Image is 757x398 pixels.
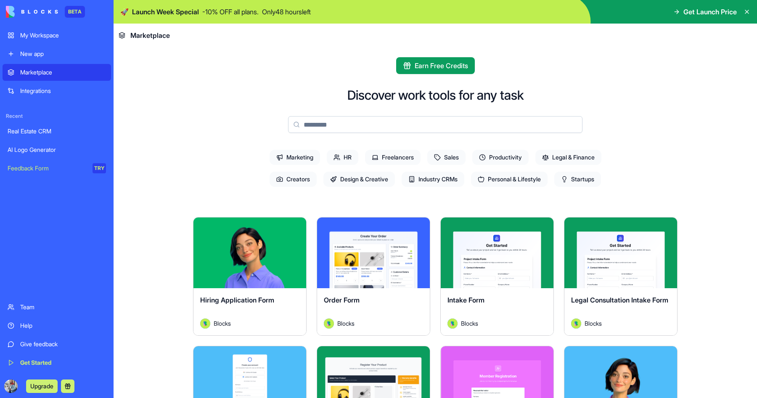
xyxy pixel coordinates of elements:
a: Get Started [3,354,111,371]
div: Team [20,303,106,311]
span: Marketing [270,150,320,165]
span: Personal & Lifestyle [471,172,548,187]
span: Industry CRMs [402,172,464,187]
a: BETA [6,6,85,18]
div: Real Estate CRM [8,127,106,135]
a: Order FormAvatarBlocks [317,217,430,336]
img: Avatar [447,318,458,329]
div: Give feedback [20,340,106,348]
a: Hiring Application FormAvatarBlocks [193,217,307,336]
a: Integrations [3,82,111,99]
div: Integrations [20,87,106,95]
span: Get Launch Price [683,7,737,17]
a: New app [3,45,111,62]
span: Productivity [472,150,529,165]
span: Order Form [324,296,360,304]
h2: Discover work tools for any task [347,88,524,103]
a: Upgrade [26,382,58,390]
p: Only 48 hours left [262,7,311,17]
div: Help [20,321,106,330]
a: Marketplace [3,64,111,81]
div: New app [20,50,106,58]
div: BETA [65,6,85,18]
img: Avatar [200,318,210,329]
div: Get Started [20,358,106,367]
span: Hiring Application Form [200,296,274,304]
a: Feedback FormTRY [3,160,111,177]
div: AI Logo Generator [8,146,106,154]
span: Freelancers [365,150,421,165]
a: Real Estate CRM [3,123,111,140]
a: Intake FormAvatarBlocks [440,217,554,336]
span: Blocks [337,319,355,328]
span: Creators [270,172,317,187]
button: Upgrade [26,379,58,393]
span: Intake Form [447,296,484,304]
div: Feedback Form [8,164,87,172]
span: Sales [427,150,466,165]
a: My Workspace [3,27,111,44]
img: Avatar [324,318,334,329]
a: AI Logo Generator [3,141,111,158]
div: Marketplace [20,68,106,77]
img: logo [6,6,58,18]
span: Blocks [461,319,478,328]
div: My Workspace [20,31,106,40]
span: Legal Consultation Intake Form [571,296,668,304]
span: Marketplace [130,30,170,40]
span: Legal & Finance [535,150,601,165]
span: Design & Creative [323,172,395,187]
span: Blocks [214,319,231,328]
span: Earn Free Credits [415,61,468,71]
p: - 10 % OFF all plans. [202,7,259,17]
button: Earn Free Credits [396,57,475,74]
a: Give feedback [3,336,111,353]
span: Blocks [585,319,602,328]
span: HR [327,150,358,165]
img: ACg8ocKwhbYy4QijFl6QBrDLOBaP8lmSTmpnmuHtOjAUfqvPlfKFXR6Xpw=s96-c [4,379,18,393]
span: Recent [3,113,111,119]
span: Startups [554,172,601,187]
img: Avatar [571,318,581,329]
a: Team [3,299,111,316]
span: 🚀 [120,7,129,17]
span: Launch Week Special [132,7,199,17]
div: TRY [93,163,106,173]
a: Help [3,317,111,334]
a: Legal Consultation Intake FormAvatarBlocks [564,217,678,336]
